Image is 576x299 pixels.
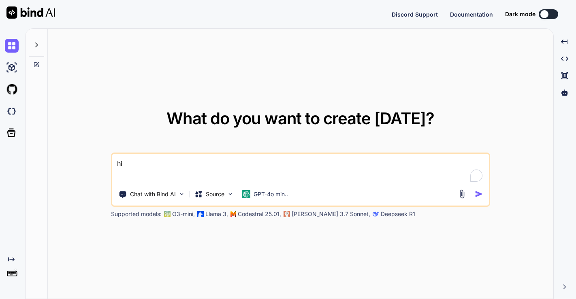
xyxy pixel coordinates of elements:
p: Codestral 25.01, [238,210,281,218]
img: githubLight [5,83,19,96]
p: Deepseek R1 [381,210,415,218]
img: Llama2 [197,211,204,217]
span: Discord Support [392,11,438,18]
img: chat [5,39,19,53]
p: Chat with Bind AI [130,190,176,198]
p: Supported models: [111,210,162,218]
img: Bind AI [6,6,55,19]
img: GPT-4 [164,211,171,217]
span: Dark mode [505,10,535,18]
p: Source [206,190,224,198]
img: ai-studio [5,61,19,74]
img: Pick Models [227,191,234,197]
img: icon [475,190,483,198]
p: [PERSON_NAME] 3.7 Sonnet, [292,210,370,218]
button: Documentation [450,10,493,19]
button: Discord Support [392,10,438,19]
img: claude [373,211,379,217]
img: claude [284,211,290,217]
img: Mistral-AI [230,211,236,217]
p: O3-mini, [172,210,195,218]
img: GPT-4o mini [242,190,250,198]
img: Pick Tools [178,191,185,197]
p: Llama 3, [205,210,228,218]
img: darkCloudIdeIcon [5,104,19,118]
span: What do you want to create [DATE]? [166,108,434,128]
textarea: To enrich screen reader interactions, please activate Accessibility in Grammarly extension settings [112,154,489,184]
img: attachment [457,189,467,199]
span: Documentation [450,11,493,18]
p: GPT-4o min.. [254,190,288,198]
